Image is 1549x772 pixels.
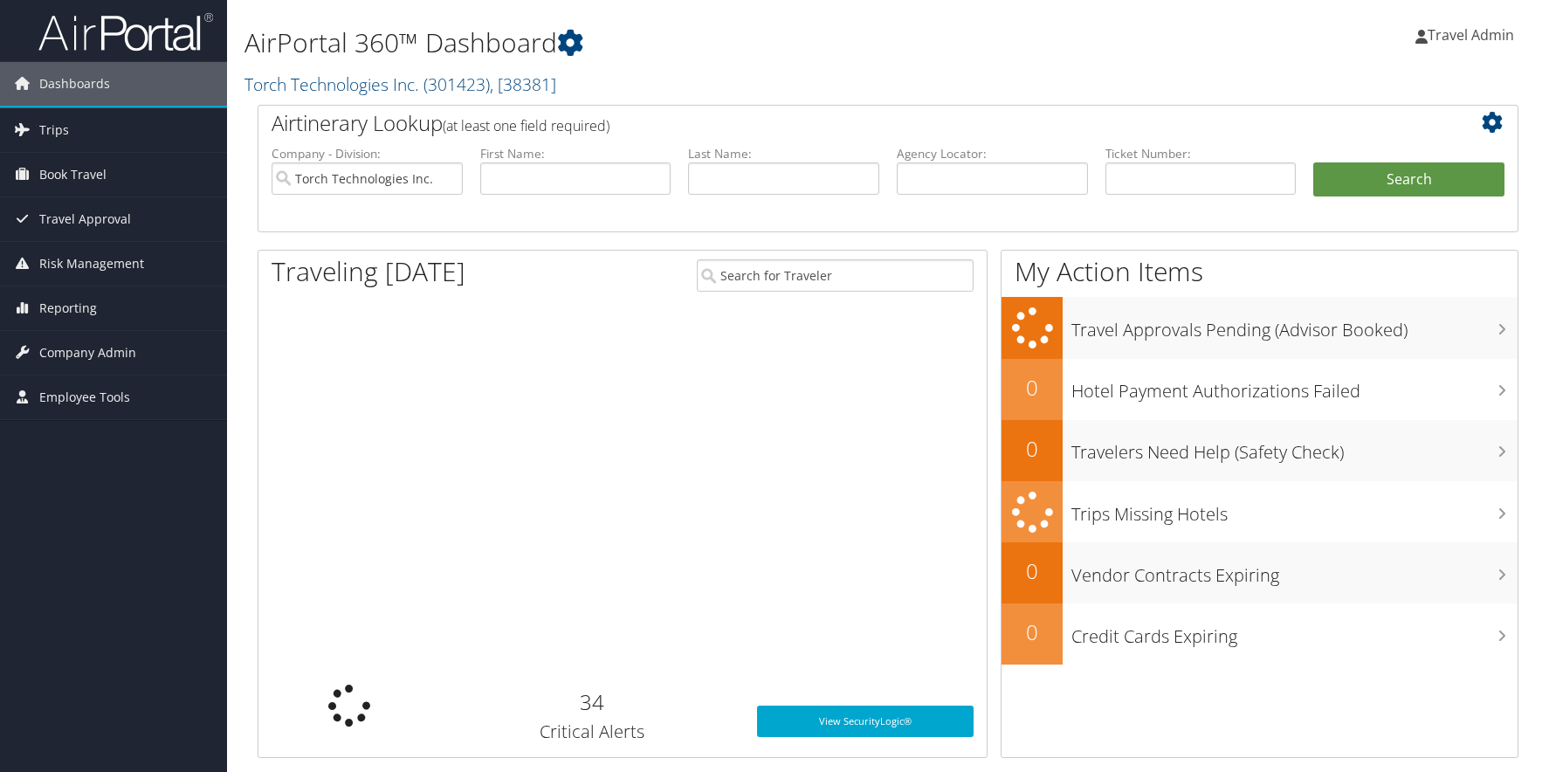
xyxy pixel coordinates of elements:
h1: AirPortal 360™ Dashboard [244,24,1103,61]
h3: Critical Alerts [454,720,732,744]
a: View SecurityLogic® [757,706,974,737]
h2: Airtinerary Lookup [272,108,1400,138]
a: 0Vendor Contracts Expiring [1002,542,1518,603]
input: Search for Traveler [697,259,974,292]
h1: My Action Items [1002,253,1518,290]
a: Travel Admin [1415,9,1532,61]
img: airportal-logo.png [38,11,213,52]
h3: Credit Cards Expiring [1071,616,1518,649]
a: Travel Approvals Pending (Advisor Booked) [1002,297,1518,359]
span: Reporting [39,286,97,330]
span: Trips [39,108,69,152]
h2: 0 [1002,556,1063,586]
span: Company Admin [39,331,136,375]
span: Travel Approval [39,197,131,241]
span: ( 301423 ) [423,72,490,96]
h2: 0 [1002,617,1063,647]
span: Risk Management [39,242,144,286]
a: Trips Missing Hotels [1002,481,1518,543]
a: 0Hotel Payment Authorizations Failed [1002,359,1518,420]
h1: Traveling [DATE] [272,253,465,290]
h3: Travelers Need Help (Safety Check) [1071,431,1518,465]
h2: 0 [1002,373,1063,403]
h2: 34 [454,687,732,717]
a: Torch Technologies Inc. [244,72,556,96]
span: Dashboards [39,62,110,106]
span: (at least one field required) [443,116,609,135]
h3: Vendor Contracts Expiring [1071,555,1518,588]
label: Agency Locator: [897,145,1088,162]
h3: Hotel Payment Authorizations Failed [1071,370,1518,403]
label: Company - Division: [272,145,463,162]
h3: Travel Approvals Pending (Advisor Booked) [1071,309,1518,342]
span: Travel Admin [1428,25,1514,45]
span: , [ 38381 ] [490,72,556,96]
label: First Name: [480,145,671,162]
label: Ticket Number: [1105,145,1297,162]
label: Last Name: [688,145,879,162]
span: Book Travel [39,153,107,196]
h3: Trips Missing Hotels [1071,493,1518,527]
span: Employee Tools [39,376,130,419]
a: 0Travelers Need Help (Safety Check) [1002,420,1518,481]
h2: 0 [1002,434,1063,464]
button: Search [1313,162,1504,197]
a: 0Credit Cards Expiring [1002,603,1518,665]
